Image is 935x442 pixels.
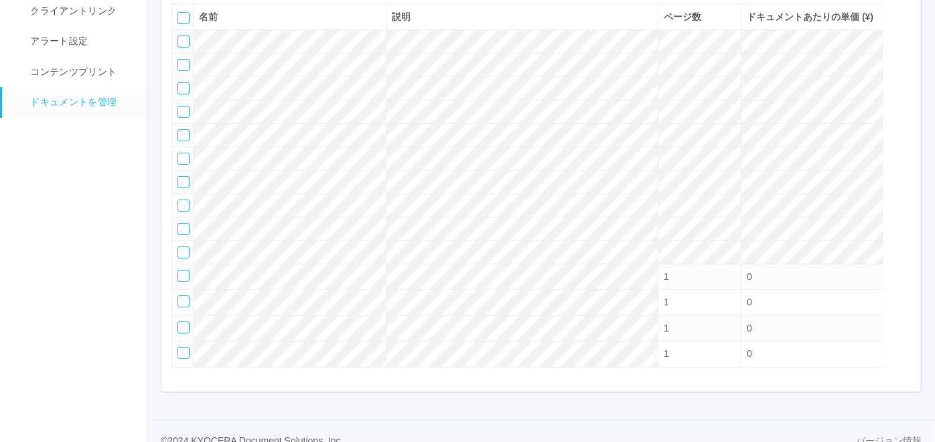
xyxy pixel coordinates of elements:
span: 0 [747,348,752,359]
div: 最下部に移動 [894,81,914,108]
a: コンテンツプリント [2,57,159,87]
a: アラート設定 [2,26,159,56]
div: 下に移動 [894,54,914,81]
span: 1 [664,323,669,334]
div: 名前 [199,10,380,24]
span: クライアントリンク [27,5,117,16]
span: ドキュメントを管理 [27,96,117,107]
span: 0 [747,323,752,334]
span: 0 [747,297,752,307]
div: 最上部に移動 [894,1,914,27]
span: 1 [664,297,669,307]
span: 1 [664,271,669,282]
span: 0 [747,271,752,282]
div: ページ数 [664,10,735,24]
div: 上に移動 [894,27,914,54]
span: 1 [664,348,669,359]
a: ドキュメントを管理 [2,87,159,117]
span: コンテンツプリント [27,66,117,77]
span: アラート設定 [27,35,88,46]
div: ドキュメントあたりの単価 (¥) [747,10,878,24]
div: 説明 [392,10,652,24]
